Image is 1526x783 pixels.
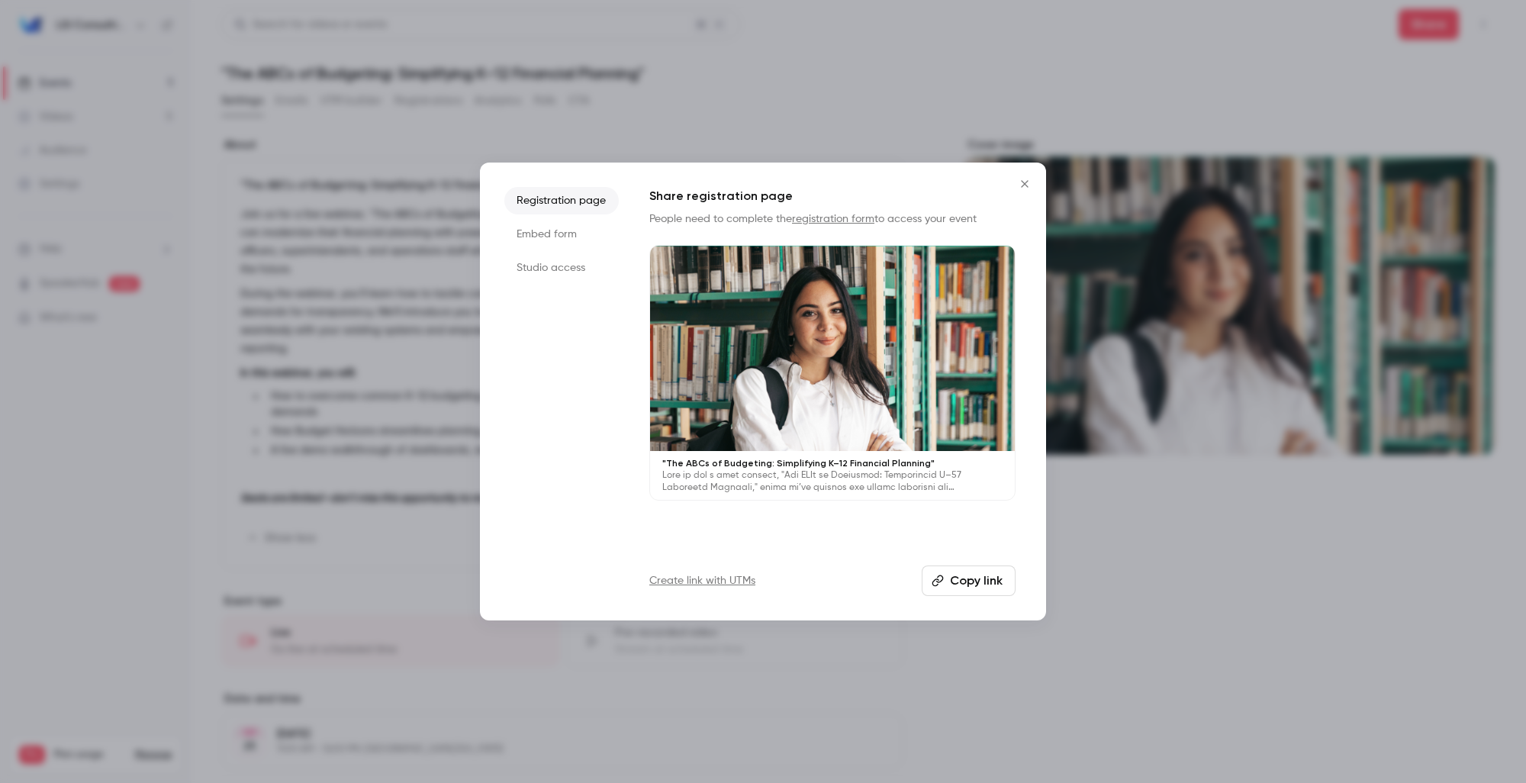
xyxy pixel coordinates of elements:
[649,211,1016,227] p: People need to complete the to access your event
[662,457,1003,469] p: "The ABCs of Budgeting: Simplifying K–12 Financial Planning"
[504,187,619,214] li: Registration page
[662,469,1003,494] p: Lore ip dol s amet consect, "Adi ELIt se Doeiusmod: Temporincid U–57 Laboreetd Magnaali," enima m...
[504,254,619,282] li: Studio access
[792,214,874,224] a: registration form
[649,573,755,588] a: Create link with UTMs
[649,245,1016,501] a: "The ABCs of Budgeting: Simplifying K–12 Financial Planning"Lore ip dol s amet consect, "Adi ELIt...
[922,565,1016,596] button: Copy link
[504,221,619,248] li: Embed form
[1009,169,1040,199] button: Close
[649,187,1016,205] h1: Share registration page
